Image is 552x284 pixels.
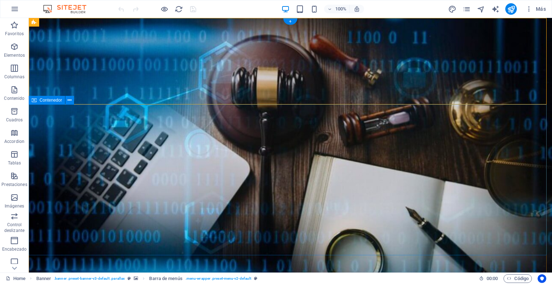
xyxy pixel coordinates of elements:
[6,274,26,283] a: Haz clic para cancelar la selección y doble clic para abrir páginas
[479,274,498,283] h6: Tiempo de la sesión
[149,274,182,283] span: Haz clic para seleccionar y doble clic para editar
[523,3,549,15] button: Más
[134,276,138,280] i: Este elemento contiene un fondo
[477,5,485,13] i: Navegador
[6,117,23,123] p: Cuadros
[5,203,24,209] p: Imágenes
[128,276,131,280] i: Este elemento es un preajuste personalizable
[507,5,515,13] i: Publicar
[36,274,258,283] nav: breadcrumb
[507,274,529,283] span: Código
[4,139,24,144] p: Accordion
[40,98,62,102] span: Contenedor
[175,5,183,13] i: Volver a cargar página
[4,52,25,58] p: Elementos
[505,3,517,15] button: publish
[185,274,251,283] span: . menu-wrapper .preset-menu-v2-default
[174,5,183,13] button: reload
[54,274,125,283] span: . banner .preset-banner-v3-default .parallax
[36,274,51,283] span: Haz clic para seleccionar y doble clic para editar
[2,246,27,252] p: Encabezado
[448,5,456,13] button: design
[4,74,25,80] p: Columnas
[4,96,24,101] p: Contenido
[1,182,27,187] p: Prestaciones
[491,5,500,13] i: AI Writer
[41,5,95,13] img: Editor Logo
[487,274,498,283] span: 00 00
[5,31,24,37] p: Favoritos
[525,5,546,13] span: Más
[463,5,471,13] i: Páginas (Ctrl+Alt+S)
[477,5,485,13] button: navigator
[491,5,500,13] button: text_generator
[160,5,169,13] button: Haz clic para salir del modo de previsualización y seguir editando
[354,6,360,12] i: Al redimensionar, ajustar el nivel de zoom automáticamente para ajustarse al dispositivo elegido.
[8,160,21,166] p: Tablas
[538,274,546,283] button: Usercentrics
[335,5,346,13] h6: 100%
[254,276,257,280] i: Este elemento es un preajuste personalizable
[324,5,350,13] button: 100%
[448,5,456,13] i: Diseño (Ctrl+Alt+Y)
[283,18,297,25] div: +
[492,276,493,281] span: :
[503,274,532,283] button: Código
[462,5,471,13] button: pages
